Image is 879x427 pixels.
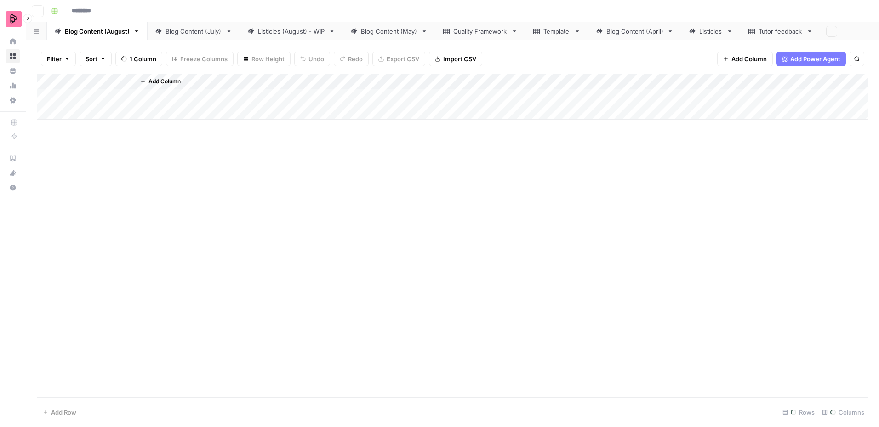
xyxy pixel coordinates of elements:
[6,11,22,27] img: Preply Logo
[372,52,425,66] button: Export CSV
[240,22,343,40] a: Listicles (August) - WIP
[776,52,846,66] button: Add Power Agent
[41,52,76,66] button: Filter
[37,405,82,420] button: Add Row
[237,52,291,66] button: Row Height
[51,408,76,417] span: Add Row
[80,52,112,66] button: Sort
[790,54,840,63] span: Add Power Agent
[453,27,508,36] div: Quality Framework
[6,151,20,166] a: AirOps Academy
[137,75,184,87] button: Add Column
[387,54,419,63] span: Export CSV
[47,54,62,63] span: Filter
[435,22,525,40] a: Quality Framework
[429,52,482,66] button: Import CSV
[148,22,240,40] a: Blog Content (July)
[294,52,330,66] button: Undo
[731,54,767,63] span: Add Column
[6,166,20,180] button: What's new?
[525,22,588,40] a: Template
[86,54,97,63] span: Sort
[130,54,156,63] span: 1 Column
[681,22,741,40] a: Listicles
[6,180,20,195] button: Help + Support
[361,27,417,36] div: Blog Content (May)
[258,27,325,36] div: Listicles (August) - WIP
[343,22,435,40] a: Blog Content (May)
[588,22,681,40] a: Blog Content (April)
[6,78,20,93] a: Usage
[6,63,20,78] a: Your Data
[759,27,803,36] div: Tutor feedback
[779,405,818,420] div: Rows
[251,54,285,63] span: Row Height
[818,405,868,420] div: Columns
[334,52,369,66] button: Redo
[6,93,20,108] a: Settings
[443,54,476,63] span: Import CSV
[166,27,222,36] div: Blog Content (July)
[148,77,181,86] span: Add Column
[699,27,723,36] div: Listicles
[6,49,20,63] a: Browse
[348,54,363,63] span: Redo
[47,22,148,40] a: Blog Content (August)
[717,52,773,66] button: Add Column
[115,52,162,66] button: 1 Column
[543,27,571,36] div: Template
[741,22,821,40] a: Tutor feedback
[166,52,234,66] button: Freeze Columns
[6,166,20,180] div: What's new?
[606,27,663,36] div: Blog Content (April)
[65,27,130,36] div: Blog Content (August)
[6,34,20,49] a: Home
[308,54,324,63] span: Undo
[6,7,20,30] button: Workspace: Preply
[180,54,228,63] span: Freeze Columns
